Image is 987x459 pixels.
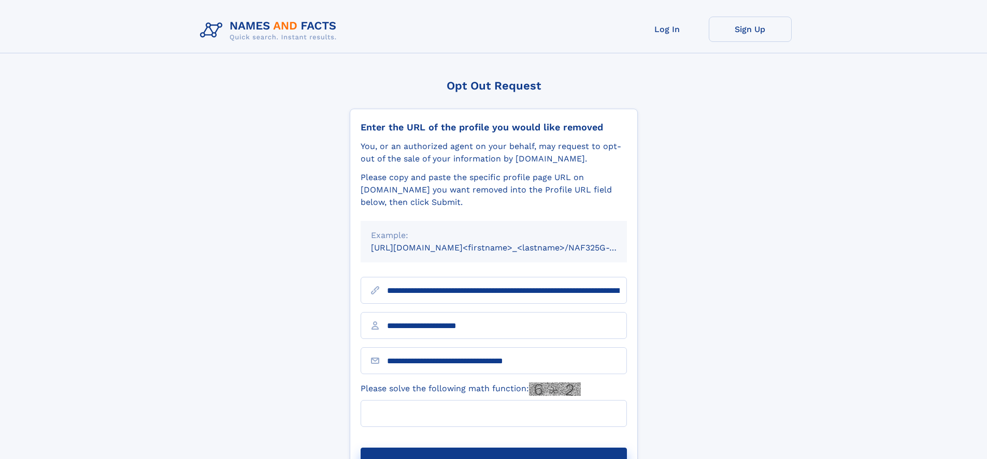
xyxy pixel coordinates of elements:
a: Sign Up [709,17,792,42]
div: Example: [371,229,617,242]
img: Logo Names and Facts [196,17,345,45]
div: Please copy and paste the specific profile page URL on [DOMAIN_NAME] you want removed into the Pr... [361,171,627,209]
div: Enter the URL of the profile you would like removed [361,122,627,133]
label: Please solve the following math function: [361,382,581,396]
div: You, or an authorized agent on your behalf, may request to opt-out of the sale of your informatio... [361,140,627,165]
div: Opt Out Request [350,79,638,92]
small: [URL][DOMAIN_NAME]<firstname>_<lastname>/NAF325G-xxxxxxxx [371,243,647,253]
a: Log In [626,17,709,42]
